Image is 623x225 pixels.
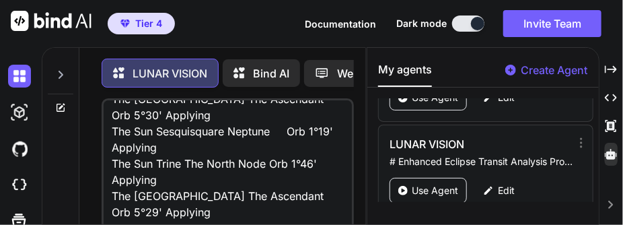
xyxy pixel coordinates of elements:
button: Invite Team [503,10,601,37]
h3: LUNAR VISION [390,136,519,152]
p: LUNAR VISION [133,65,207,82]
span: Documentation [305,18,376,30]
span: Tier 4 [135,17,162,30]
img: githubDark [8,137,31,160]
button: premiumTier 4 [108,13,175,34]
img: darkAi-studio [8,101,31,124]
p: Bind AI [253,65,289,82]
button: Documentation [305,17,376,31]
p: # Enhanced Eclipse Transit Analysis Prompt - Rewritten & Humanized Version [390,155,575,168]
p: Edit [498,184,515,197]
img: Bind AI [11,11,91,31]
p: Create Agent [521,62,588,78]
img: premium [120,20,130,28]
p: Use Agent [412,184,458,197]
p: Web Search [337,65,398,82]
span: Dark mode [396,17,447,30]
img: darkChat [8,65,31,88]
img: cloudideIcon [8,174,31,197]
button: My agents [378,61,432,87]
